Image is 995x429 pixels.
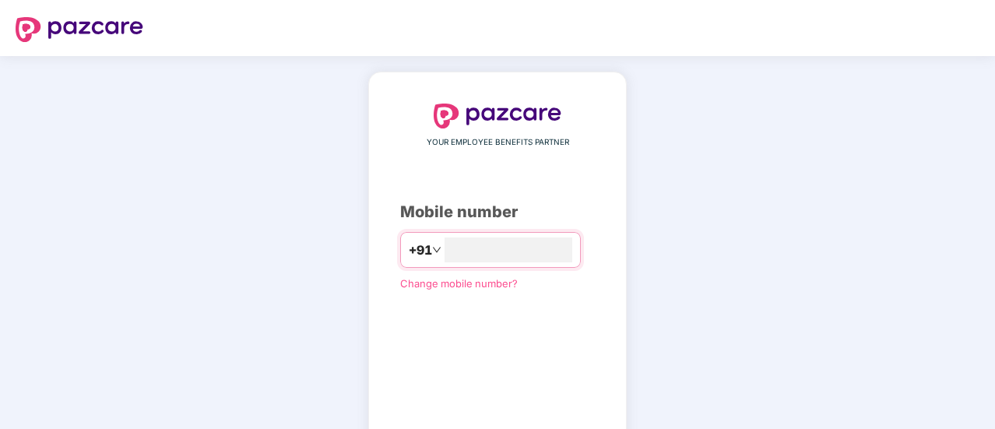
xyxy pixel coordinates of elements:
[427,136,569,149] span: YOUR EMPLOYEE BENEFITS PARTNER
[400,277,518,290] a: Change mobile number?
[16,17,143,42] img: logo
[432,245,441,255] span: down
[434,104,561,128] img: logo
[409,241,432,260] span: +91
[400,200,595,224] div: Mobile number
